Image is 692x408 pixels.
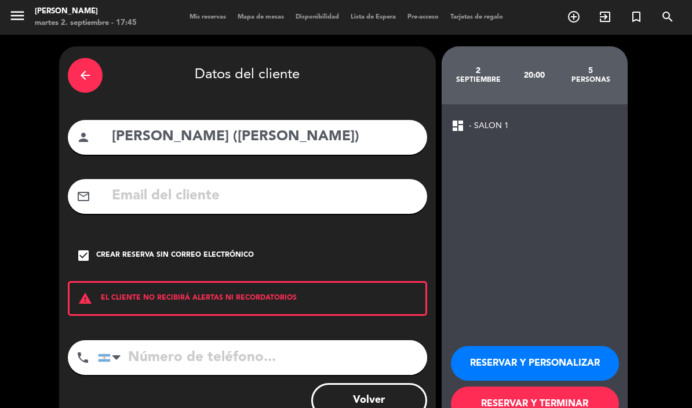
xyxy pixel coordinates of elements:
[598,10,612,24] i: exit_to_app
[450,75,507,85] div: septiembre
[78,68,92,82] i: arrow_back
[9,7,26,28] button: menu
[451,346,619,381] button: RESERVAR Y PERSONALIZAR
[77,249,90,263] i: check_box
[35,17,137,29] div: martes 2. septiembre - 17:45
[290,14,345,20] span: Disponibilidad
[77,130,90,144] i: person
[111,125,418,149] input: Nombre del cliente
[232,14,290,20] span: Mapa de mesas
[450,66,507,75] div: 2
[558,7,589,27] span: RESERVAR MESA
[507,55,563,96] div: 20:00
[68,55,427,96] div: Datos del cliente
[184,14,232,20] span: Mis reservas
[563,75,619,85] div: personas
[563,66,619,75] div: 5
[77,190,90,203] i: mail_outline
[9,7,26,24] i: menu
[451,119,465,133] span: dashboard
[76,351,90,365] i: phone
[621,7,652,27] span: Reserva especial
[402,14,445,20] span: Pre-acceso
[98,340,427,375] input: Número de teléfono...
[111,184,418,208] input: Email del cliente
[68,281,427,316] div: EL CLIENTE NO RECIBIRÁ ALERTAS NI RECORDATORIOS
[652,7,683,27] span: BUSCAR
[661,10,675,24] i: search
[469,119,509,133] span: - SALON 1
[589,7,621,27] span: WALK IN
[99,341,125,374] div: Argentina: +54
[70,292,101,305] i: warning
[445,14,509,20] span: Tarjetas de regalo
[96,250,254,261] div: Crear reserva sin correo electrónico
[35,6,137,17] div: [PERSON_NAME]
[345,14,402,20] span: Lista de Espera
[567,10,581,24] i: add_circle_outline
[629,10,643,24] i: turned_in_not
